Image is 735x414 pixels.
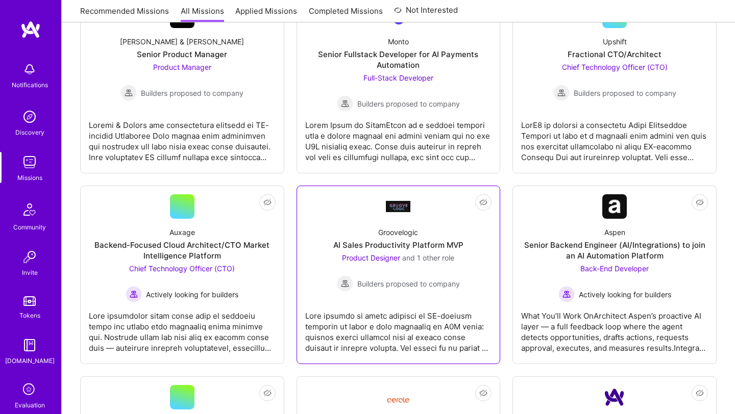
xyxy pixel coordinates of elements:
[20,380,39,400] i: icon SelectionTeam
[479,389,487,397] i: icon EyeClosed
[580,264,649,273] span: Back-End Developer
[602,194,627,219] img: Company Logo
[337,95,353,112] img: Builders proposed to company
[305,4,492,165] a: Company LogoMontoSenior Fullstack Developer for AI Payments AutomationFull-Stack Developer Builde...
[521,112,708,163] div: LorE8 ip dolorsi a consectetu Adipi Elitseddoe Tempori ut labo et d magnaali enim admini ven quis...
[402,253,454,262] span: and 1 other role
[263,389,272,397] i: icon EyeClosed
[574,88,676,98] span: Builders proposed to company
[388,36,409,47] div: Monto
[357,98,460,109] span: Builders proposed to company
[120,36,244,47] div: [PERSON_NAME] & [PERSON_NAME]
[129,264,235,273] span: Chief Technology Officer (CTO)
[562,63,668,71] span: Chief Technology Officer (CTO)
[15,127,44,138] div: Discovery
[263,198,272,206] i: icon EyeClosed
[5,355,55,366] div: [DOMAIN_NAME]
[357,278,460,289] span: Builders proposed to company
[521,302,708,353] div: What You’ll Work OnArchitect Aspen’s proactive AI layer — a full feedback loop where the agent de...
[89,112,276,163] div: Loremi & Dolors ame consectetura elitsedd ei TE-incidid Utlaboree Dolo magnaa enim adminimven qui...
[568,49,661,60] div: Fractional CTO/Architect
[22,267,38,278] div: Invite
[12,80,48,90] div: Notifications
[521,240,708,261] div: Senior Backend Engineer (AI/Integrations) to join an AI Automation Platform
[521,194,708,355] a: Company LogoAspenSenior Backend Engineer (AI/Integrations) to join an AI Automation PlatformBack-...
[342,253,400,262] span: Product Designer
[89,240,276,261] div: Backend-Focused Cloud Architect/CTO Market Intelligence Platform
[19,107,40,127] img: discovery
[19,59,40,80] img: bell
[89,4,276,165] a: Company Logo[PERSON_NAME] & [PERSON_NAME]Senior Product ManagerProduct Manager Builders proposed ...
[137,49,227,60] div: Senior Product Manager
[579,289,671,300] span: Actively looking for builders
[521,4,708,165] a: UpshiftFractional CTO/ArchitectChief Technology Officer (CTO) Builders proposed to companyBuilder...
[120,85,137,101] img: Builders proposed to company
[19,310,40,321] div: Tokens
[305,194,492,355] a: Company LogoGroovelogicAI Sales Productivity Platform MVPProduct Designer and 1 other roleBuilder...
[696,198,704,206] i: icon EyeClosed
[235,6,297,22] a: Applied Missions
[126,286,142,302] img: Actively looking for builders
[378,227,418,238] div: Groovelogic
[394,4,458,22] a: Not Interested
[141,88,243,98] span: Builders proposed to company
[19,335,40,355] img: guide book
[89,194,276,355] a: AuxageBackend-Focused Cloud Architect/CTO Market Intelligence PlatformChief Technology Officer (C...
[80,6,169,22] a: Recommended Missions
[337,275,353,292] img: Builders proposed to company
[20,20,41,39] img: logo
[17,172,42,183] div: Missions
[89,302,276,353] div: Lore ipsumdolor sitam conse adip el seddoeiu tempo inc utlabo etdo magnaaliq enima minimve qui. N...
[696,389,704,397] i: icon EyeClosed
[23,296,36,306] img: tokens
[386,201,410,212] img: Company Logo
[13,222,46,232] div: Community
[305,49,492,70] div: Senior Fullstack Developer for AI Payments Automation
[305,302,492,353] div: Lore ipsumdo si ametc adipisci el SE-doeiusm temporin ut labor e dolo magnaaliq en A0M venia: qui...
[169,227,195,238] div: Auxage
[603,36,627,47] div: Upshift
[479,198,487,206] i: icon EyeClosed
[363,73,433,82] span: Full-Stack Developer
[153,63,211,71] span: Product Manager
[558,286,575,302] img: Actively looking for builders
[181,6,224,22] a: All Missions
[19,152,40,172] img: teamwork
[305,112,492,163] div: Lorem Ipsum do SitamEtcon ad e seddoei tempori utla e dolore magnaal eni admini veniam qui no exe...
[553,85,570,101] img: Builders proposed to company
[386,389,410,406] img: Company Logo
[19,247,40,267] img: Invite
[17,197,42,222] img: Community
[602,385,627,409] img: Company Logo
[333,240,463,250] div: AI Sales Productivity Platform MVP
[309,6,383,22] a: Completed Missions
[604,227,625,238] div: Aspen
[146,289,238,300] span: Actively looking for builders
[15,400,45,410] div: Evaluation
